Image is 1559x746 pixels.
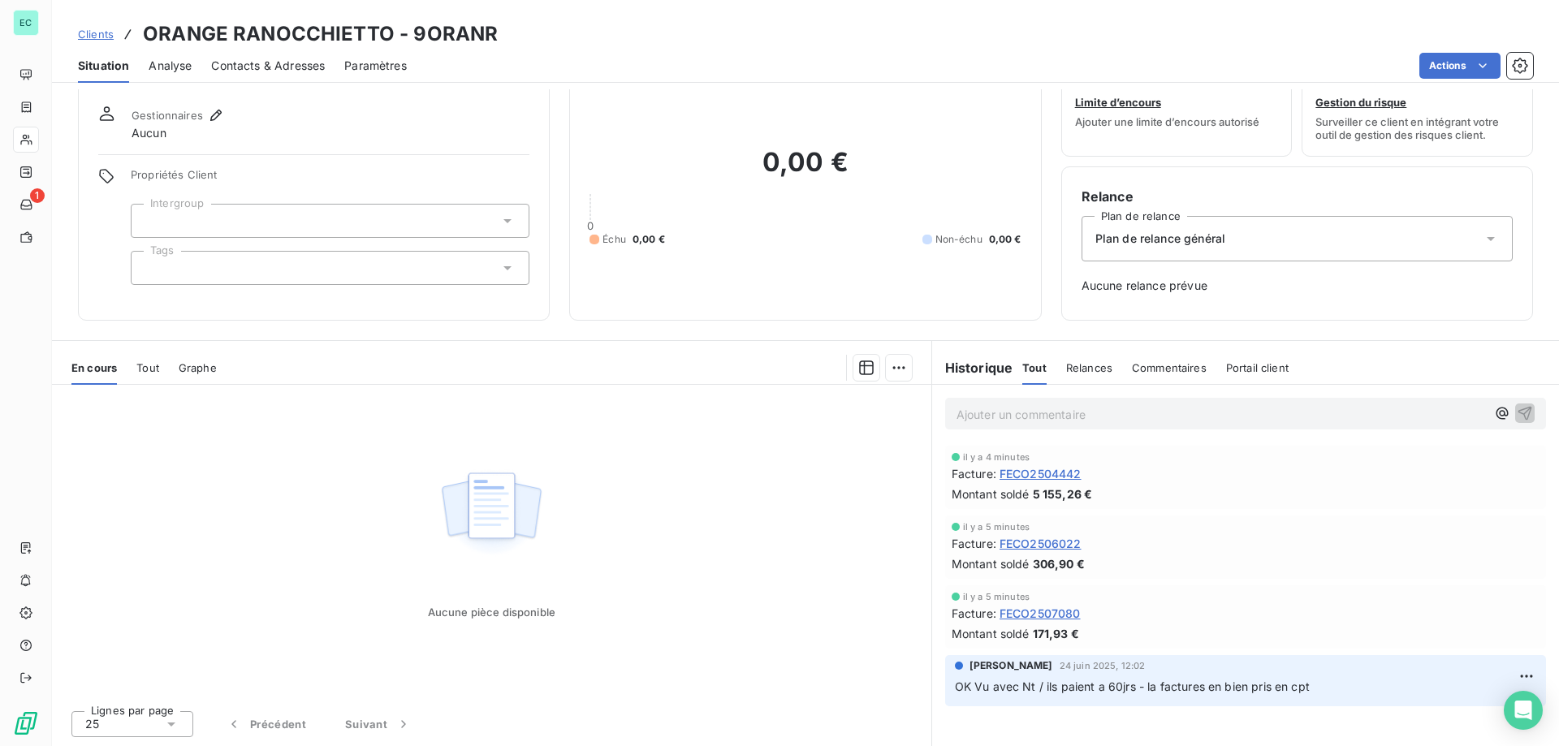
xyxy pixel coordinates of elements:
[71,361,117,374] span: En cours
[1082,278,1513,294] span: Aucune relance prévue
[633,232,665,247] span: 0,00 €
[952,465,996,482] span: Facture :
[132,125,166,141] span: Aucun
[952,605,996,622] span: Facture :
[1066,361,1112,374] span: Relances
[602,232,626,247] span: Échu
[85,716,99,732] span: 25
[932,358,1013,377] h6: Historique
[1075,115,1259,128] span: Ajouter une limite d’encours autorisé
[1022,361,1047,374] span: Tout
[1315,115,1519,141] span: Surveiller ce client en intégrant votre outil de gestion des risques client.
[439,464,543,564] img: Empty state
[1000,465,1082,482] span: FECO2504442
[989,232,1021,247] span: 0,00 €
[952,555,1030,572] span: Montant soldé
[78,58,129,74] span: Situation
[1033,555,1085,572] span: 306,90 €
[1504,691,1543,730] div: Open Intercom Messenger
[589,146,1021,195] h2: 0,00 €
[179,361,217,374] span: Graphe
[1000,605,1081,622] span: FECO2507080
[963,452,1030,462] span: il y a 4 minutes
[1302,53,1533,157] button: Gestion du risqueSurveiller ce client en intégrant votre outil de gestion des risques client.
[143,19,498,49] h3: ORANGE RANOCCHIETTO - 9ORANR
[13,710,39,736] img: Logo LeanPay
[1000,535,1082,552] span: FECO2506022
[211,58,325,74] span: Contacts & Adresses
[1315,96,1406,109] span: Gestion du risque
[935,232,982,247] span: Non-échu
[963,592,1030,602] span: il y a 5 minutes
[952,485,1030,502] span: Montant soldé
[326,707,431,741] button: Suivant
[206,707,326,741] button: Précédent
[952,535,996,552] span: Facture :
[13,10,39,36] div: EC
[1060,661,1146,671] span: 24 juin 2025, 12:02
[587,219,594,232] span: 0
[145,213,158,228] input: Ajouter une valeur
[1033,625,1079,642] span: 171,93 €
[149,58,192,74] span: Analyse
[1082,187,1513,206] h6: Relance
[1095,231,1225,247] span: Plan de relance général
[1419,53,1501,79] button: Actions
[970,658,1053,673] span: [PERSON_NAME]
[132,109,203,122] span: Gestionnaires
[1132,361,1207,374] span: Commentaires
[1075,96,1161,109] span: Limite d’encours
[344,58,407,74] span: Paramètres
[78,26,114,42] a: Clients
[1226,361,1289,374] span: Portail client
[955,679,1310,693] span: OK Vu avec Nt / ils paient a 60jrs - la factures en bien pris en cpt
[78,28,114,41] span: Clients
[1061,53,1293,157] button: Limite d’encoursAjouter une limite d’encours autorisé
[131,168,529,191] span: Propriétés Client
[963,522,1030,532] span: il y a 5 minutes
[1033,485,1093,502] span: 5 155,26 €
[136,361,159,374] span: Tout
[13,192,38,218] a: 1
[30,188,45,203] span: 1
[428,606,555,619] span: Aucune pièce disponible
[145,261,158,275] input: Ajouter une valeur
[952,625,1030,642] span: Montant soldé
